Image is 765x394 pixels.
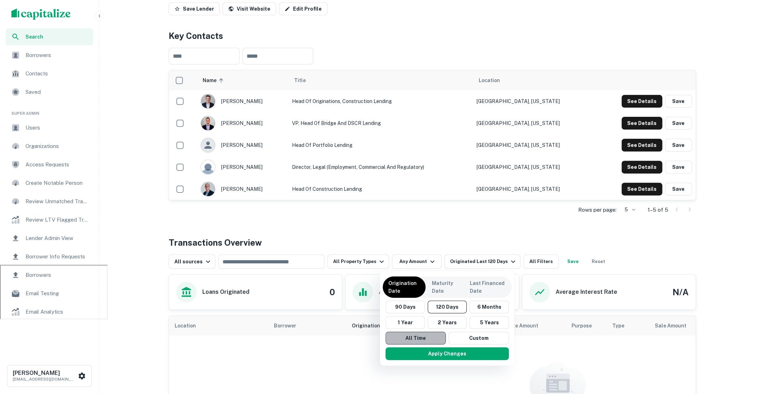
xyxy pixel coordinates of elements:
button: Custom [449,332,509,344]
button: 120 Days [428,301,467,313]
button: 5 Years [469,316,509,329]
button: Apply Changes [386,347,509,360]
button: 6 Months [469,301,509,313]
p: Origination Date [388,279,420,295]
button: 2 Years [428,316,467,329]
p: Last Financed Date [470,279,506,295]
button: All Time [386,332,446,344]
button: 90 Days [386,301,425,313]
iframe: Chat Widget [730,337,765,371]
p: Maturity Date [432,279,458,295]
button: 1 Year [386,316,425,329]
